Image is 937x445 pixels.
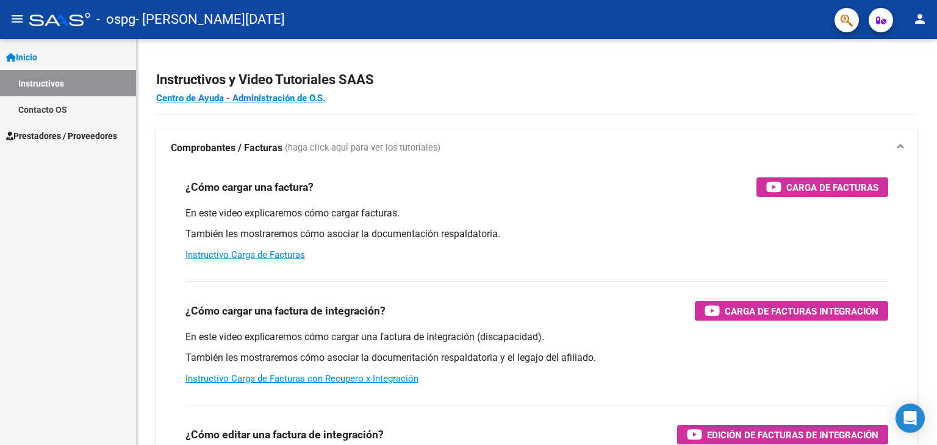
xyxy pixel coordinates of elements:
[185,227,888,241] p: También les mostraremos cómo asociar la documentación respaldatoria.
[756,177,888,197] button: Carga de Facturas
[677,425,888,444] button: Edición de Facturas de integración
[96,6,135,33] span: - ospg
[913,12,927,26] mat-icon: person
[285,141,440,155] span: (haga click aquí para ver los tutoriales)
[707,427,878,443] span: Edición de Facturas de integración
[171,141,282,155] strong: Comprobantes / Facturas
[725,304,878,319] span: Carga de Facturas Integración
[695,301,888,321] button: Carga de Facturas Integración
[10,12,24,26] mat-icon: menu
[185,179,314,196] h3: ¿Cómo cargar una factura?
[185,302,386,319] h3: ¿Cómo cargar una factura de integración?
[156,129,917,168] mat-expansion-panel-header: Comprobantes / Facturas (haga click aquí para ver los tutoriales)
[185,426,384,443] h3: ¿Cómo editar una factura de integración?
[6,51,37,64] span: Inicio
[896,404,925,433] div: Open Intercom Messenger
[135,6,285,33] span: - [PERSON_NAME][DATE]
[156,93,325,104] a: Centro de Ayuda - Administración de O.S.
[185,351,888,365] p: También les mostraremos cómo asociar la documentación respaldatoria y el legajo del afiliado.
[156,68,917,91] h2: Instructivos y Video Tutoriales SAAS
[185,330,888,344] p: En este video explicaremos cómo cargar una factura de integración (discapacidad).
[185,207,888,220] p: En este video explicaremos cómo cargar facturas.
[786,180,878,195] span: Carga de Facturas
[185,249,305,260] a: Instructivo Carga de Facturas
[6,129,117,143] span: Prestadores / Proveedores
[185,373,418,384] a: Instructivo Carga de Facturas con Recupero x Integración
